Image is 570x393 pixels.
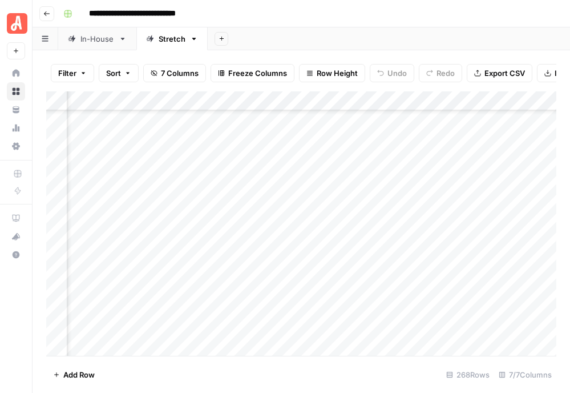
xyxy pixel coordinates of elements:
span: Add Row [63,369,95,380]
span: Redo [436,67,455,79]
span: Row Height [317,67,358,79]
button: Undo [370,64,414,82]
span: Filter [58,67,76,79]
a: Settings [7,137,25,155]
button: Row Height [299,64,365,82]
button: Add Row [46,366,102,384]
a: Browse [7,82,25,101]
a: Home [7,64,25,82]
span: Sort [106,67,121,79]
button: Filter [51,64,94,82]
div: What's new? [7,228,25,245]
span: Undo [387,67,407,79]
a: AirOps Academy [7,209,25,227]
button: What's new? [7,227,25,246]
button: Export CSV [467,64,532,82]
button: Redo [419,64,462,82]
div: In-House [80,33,114,45]
span: 7 Columns [161,67,199,79]
span: Freeze Columns [228,67,287,79]
button: Help + Support [7,246,25,264]
button: Sort [99,64,139,82]
button: Workspace: Angi [7,9,25,38]
a: Your Data [7,101,25,119]
a: In-House [58,27,136,50]
button: 7 Columns [143,64,206,82]
img: Angi Logo [7,13,27,34]
div: Stretch [159,33,185,45]
a: Stretch [136,27,208,50]
button: Freeze Columns [211,64,294,82]
span: Export CSV [484,67,525,79]
a: Usage [7,119,25,137]
div: 7/7 Columns [494,366,556,384]
div: 268 Rows [442,366,494,384]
